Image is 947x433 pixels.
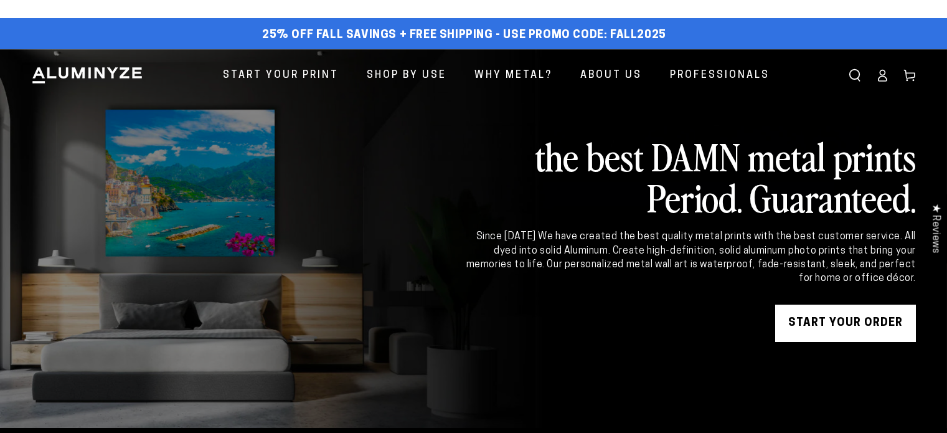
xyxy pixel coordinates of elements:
a: About Us [571,59,651,92]
span: Professionals [670,67,770,85]
a: START YOUR Order [775,305,916,342]
div: Since [DATE] We have created the best quality metal prints with the best customer service. All dy... [464,230,916,286]
summary: Search our site [841,62,869,89]
span: About Us [580,67,642,85]
a: Why Metal? [465,59,562,92]
img: Aluminyze [31,66,143,85]
a: Start Your Print [214,59,348,92]
h2: the best DAMN metal prints Period. Guaranteed. [464,135,916,217]
a: Professionals [661,59,779,92]
a: Shop By Use [357,59,456,92]
span: Why Metal? [474,67,552,85]
div: Click to open Judge.me floating reviews tab [923,194,947,263]
span: Shop By Use [367,67,446,85]
span: Start Your Print [223,67,339,85]
span: 25% off FALL Savings + Free Shipping - Use Promo Code: FALL2025 [262,29,666,42]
